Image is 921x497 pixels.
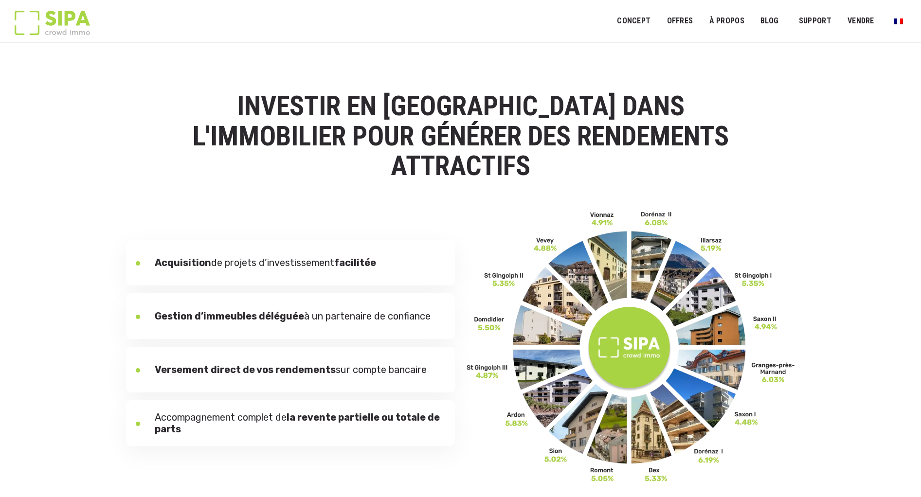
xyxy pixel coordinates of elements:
a: OFFRES [660,10,699,32]
a: À PROPOS [703,10,751,32]
p: à un partenaire de confiance [155,310,431,322]
a: SUPPORT [793,10,838,32]
img: Ellipse-dot [136,368,140,373]
a: VENDRE [841,10,881,32]
h1: INVESTIR EN [GEOGRAPHIC_DATA] DANS L'IMMOBILIER POUR GÉNÉRER DES RENDEMENTS ATTRACTIFS [169,91,753,181]
a: Passer à [888,12,909,30]
b: la revente partielle ou totale de parts [155,411,440,435]
p: sur compte bancaire [155,364,427,375]
img: Français [894,18,903,24]
img: Ellipse-dot [136,315,140,319]
img: Ellipse-dot [136,422,140,426]
p: de projets d’investissement [155,257,376,268]
b: Versement direct de vos rendements [155,364,336,375]
p: Accompagnement complet de [155,411,445,435]
b: Gestion d’immeubles déléguée [155,310,304,322]
a: Concept [611,10,657,32]
img: Logo [15,11,90,35]
img: Ellipse-dot [136,261,140,266]
b: facilitée [334,257,376,268]
nav: Menu principal [617,9,906,33]
a: Blog [754,10,785,32]
img: priorities [467,211,795,483]
b: Acquisition [155,257,211,268]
